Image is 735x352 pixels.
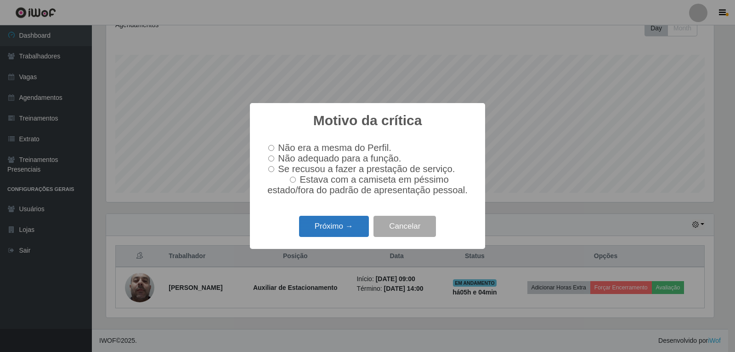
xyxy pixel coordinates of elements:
input: Se recusou a fazer a prestação de serviço. [268,166,274,172]
button: Cancelar [373,216,436,237]
button: Próximo → [299,216,369,237]
input: Não era a mesma do Perfil. [268,145,274,151]
h2: Motivo da crítica [313,112,422,129]
span: Se recusou a fazer a prestação de serviço. [278,164,455,174]
input: Estava com a camiseta em péssimo estado/fora do padrão de apresentação pessoal. [290,177,296,183]
span: Não era a mesma do Perfil. [278,143,391,153]
span: Não adequado para a função. [278,153,401,163]
span: Estava com a camiseta em péssimo estado/fora do padrão de apresentação pessoal. [267,174,468,195]
input: Não adequado para a função. [268,156,274,162]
